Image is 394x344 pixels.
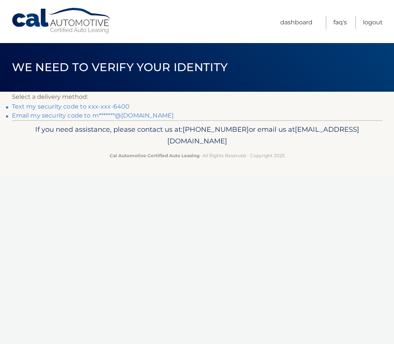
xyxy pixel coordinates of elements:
a: FAQ's [333,16,347,29]
span: We need to verify your identity [12,60,228,74]
p: Select a delivery method: [12,92,382,102]
p: If you need assistance, please contact us at: or email us at [23,124,371,147]
a: Logout [363,16,383,29]
a: Cal Automotive [11,7,112,34]
a: Text my security code to xxx-xxx-6400 [12,103,130,110]
a: Dashboard [280,16,312,29]
a: Email my security code to m*******@[DOMAIN_NAME] [12,112,174,119]
strong: Cal Automotive Certified Auto Leasing [110,153,199,158]
p: - All Rights Reserved - Copyright 2025 [23,152,371,159]
span: [PHONE_NUMBER] [183,125,249,134]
